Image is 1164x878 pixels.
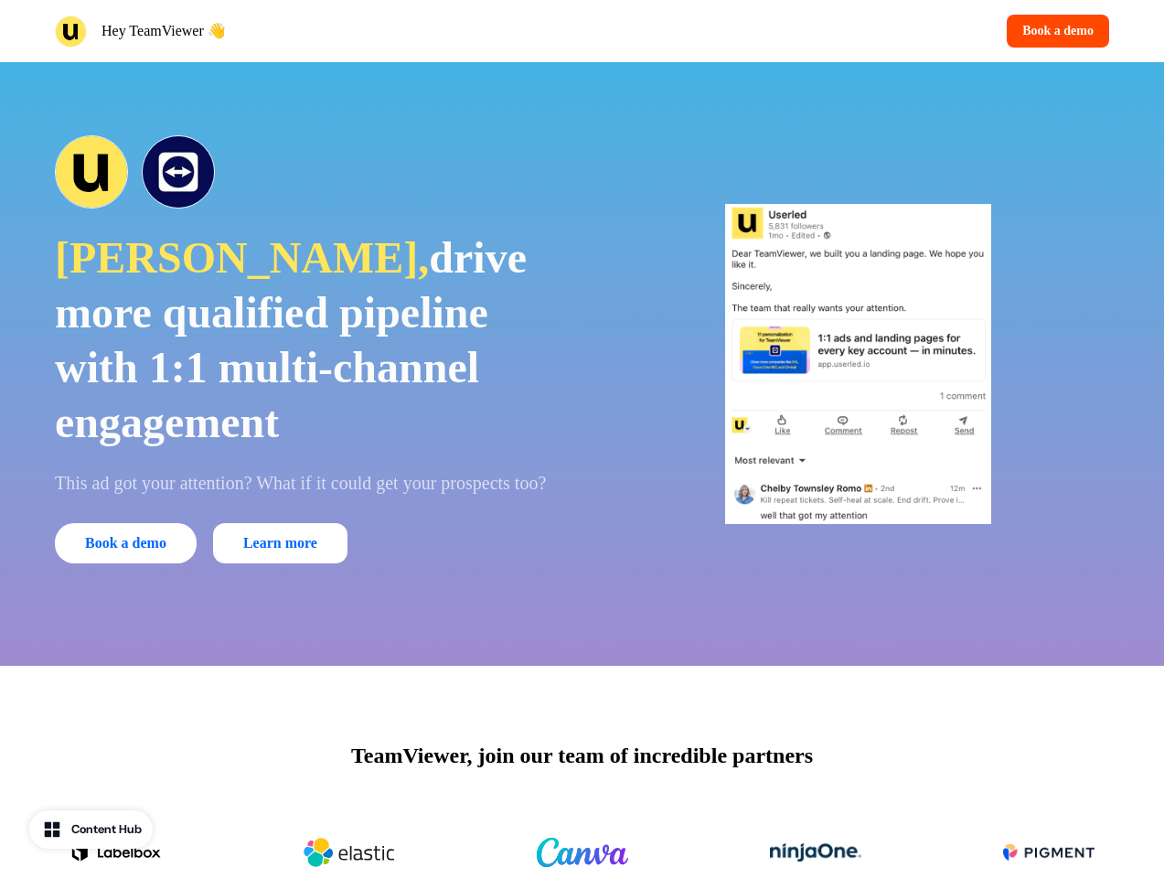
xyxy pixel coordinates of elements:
div: Content Hub [71,820,142,839]
p: Hey TeamViewer 👋 [101,20,226,42]
button: Book a demo [1007,15,1109,48]
p: TeamViewer, join our team of incredible partners [351,739,813,772]
button: Book a demo [55,523,197,563]
a: Learn more [213,523,347,563]
span: [PERSON_NAME], [55,233,429,282]
p: This ad got your attention? What if it could get your prospects too? [55,472,557,494]
button: Content Hub [29,810,153,849]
